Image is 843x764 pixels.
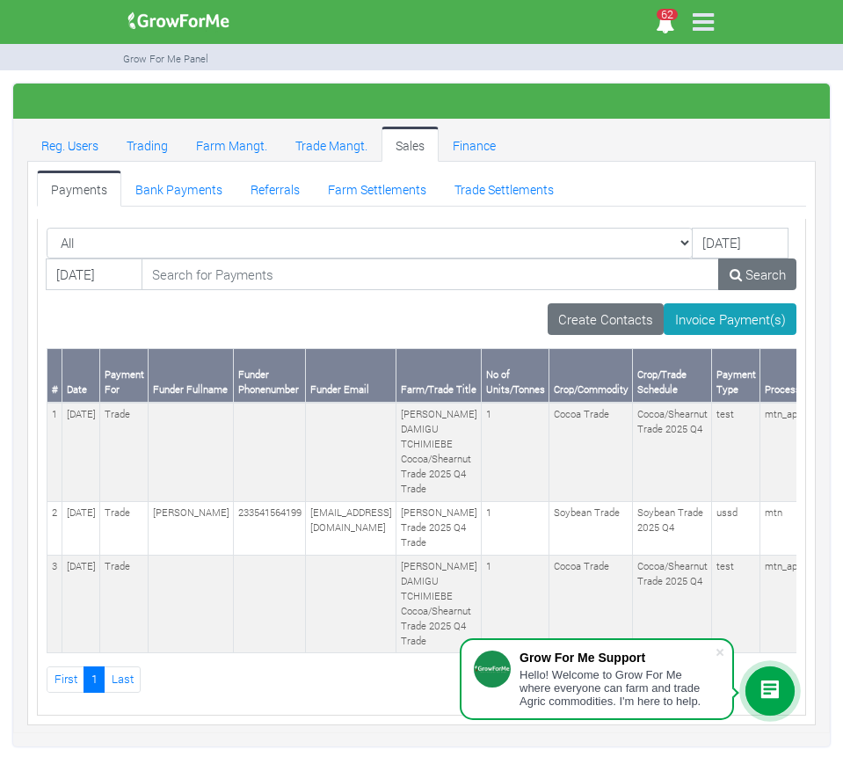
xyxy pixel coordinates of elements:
small: Grow For Me Panel [123,52,208,65]
img: growforme image [122,4,236,39]
td: [PERSON_NAME] DAMIGU TCHIMIEBE Cocoa/Shearnut Trade 2025 Q4 Trade [396,403,482,501]
a: Trading [113,127,182,162]
td: Trade [100,555,149,653]
td: 1 [482,403,549,501]
i: Notifications [648,4,682,44]
th: Farm/Trade Title [396,349,482,403]
a: 62 [648,18,682,34]
div: Hello! Welcome to Grow For Me where everyone can farm and trade Agric commodities. I'm here to help. [520,668,715,708]
th: Payment Type [712,349,760,403]
td: [DATE] [62,501,100,555]
a: Search [718,258,796,290]
td: test [712,555,760,653]
input: DD/MM/YYYY [692,228,788,259]
a: Farm Mangt. [182,127,281,162]
a: Finance [439,127,510,162]
th: Processor [760,349,829,403]
th: Funder Phonenumber [234,349,306,403]
th: Date [62,349,100,403]
td: [EMAIL_ADDRESS][DOMAIN_NAME] [306,501,396,555]
td: mtn_app_test [760,555,829,653]
div: Grow For Me Support [520,651,715,665]
a: Bank Payments [121,171,236,206]
td: 2 [47,501,62,555]
input: DD/MM/YYYY [46,258,142,290]
th: Payment For [100,349,149,403]
nav: Page Navigation [47,666,796,692]
td: 1 [482,555,549,653]
a: Sales [382,127,439,162]
td: Cocoa Trade [549,555,633,653]
a: Referrals [236,171,314,206]
a: 1 [84,666,105,692]
td: [PERSON_NAME] DAMIGU TCHIMIEBE Cocoa/Shearnut Trade 2025 Q4 Trade [396,555,482,653]
td: Cocoa/Shearnut Trade 2025 Q4 [633,403,712,501]
td: mtn_app_test [760,403,829,501]
td: Cocoa/Shearnut Trade 2025 Q4 [633,555,712,653]
td: 233541564199 [234,501,306,555]
a: Trade Mangt. [281,127,382,162]
th: Funder Email [306,349,396,403]
td: 1 [482,501,549,555]
th: # [47,349,62,403]
td: test [712,403,760,501]
span: 62 [657,9,678,20]
td: Trade [100,403,149,501]
th: Crop/Trade Schedule [633,349,712,403]
td: [PERSON_NAME] Trade 2025 Q4 Trade [396,501,482,555]
th: Crop/Commodity [549,349,633,403]
td: mtn [760,501,829,555]
td: Soybean Trade [549,501,633,555]
input: Search for Payments [142,258,719,290]
td: [DATE] [62,403,100,501]
td: Trade [100,501,149,555]
a: Reg. Users [27,127,113,162]
td: Soybean Trade 2025 Q4 [633,501,712,555]
td: 1 [47,403,62,501]
td: 3 [47,555,62,653]
td: [PERSON_NAME] [149,501,234,555]
td: Cocoa Trade [549,403,633,501]
a: Payments [37,171,121,206]
a: Create Contacts [548,303,665,335]
th: Funder Fullname [149,349,234,403]
a: Farm Settlements [314,171,440,206]
a: Last [104,666,141,692]
a: Trade Settlements [440,171,568,206]
th: No of Units/Tonnes [482,349,549,403]
a: First [47,666,84,692]
td: [DATE] [62,555,100,653]
td: ussd [712,501,760,555]
a: Invoice Payment(s) [664,303,796,335]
